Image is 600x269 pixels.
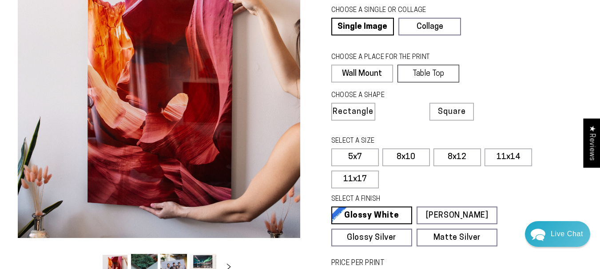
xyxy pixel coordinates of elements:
[333,108,374,116] span: Rectangle
[525,221,590,247] div: Chat widget toggle
[417,207,497,224] a: [PERSON_NAME]
[331,171,379,188] label: 11x17
[331,258,583,269] label: PRICE PER PRINT
[382,148,430,166] label: 8x10
[331,136,479,146] legend: SELECT A SIZE
[331,53,451,62] legend: CHOOSE A PLACE FOR THE PRINT
[331,6,453,16] legend: CHOOSE A SINGLE OR COLLAGE
[398,18,461,35] a: Collage
[433,148,481,166] label: 8x12
[331,195,479,204] legend: SELECT A FINISH
[331,18,394,35] a: Single Image
[331,229,412,246] a: Glossy Silver
[331,65,393,82] label: Wall Mount
[438,108,466,116] span: Square
[397,65,459,82] label: Table Top
[331,207,412,224] a: Glossy White
[551,221,583,247] div: Contact Us Directly
[583,118,600,168] div: Click to open Judge.me floating reviews tab
[417,229,497,246] a: Matte Silver
[485,148,532,166] label: 11x14
[331,148,379,166] label: 5x7
[331,91,417,101] legend: CHOOSE A SHAPE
